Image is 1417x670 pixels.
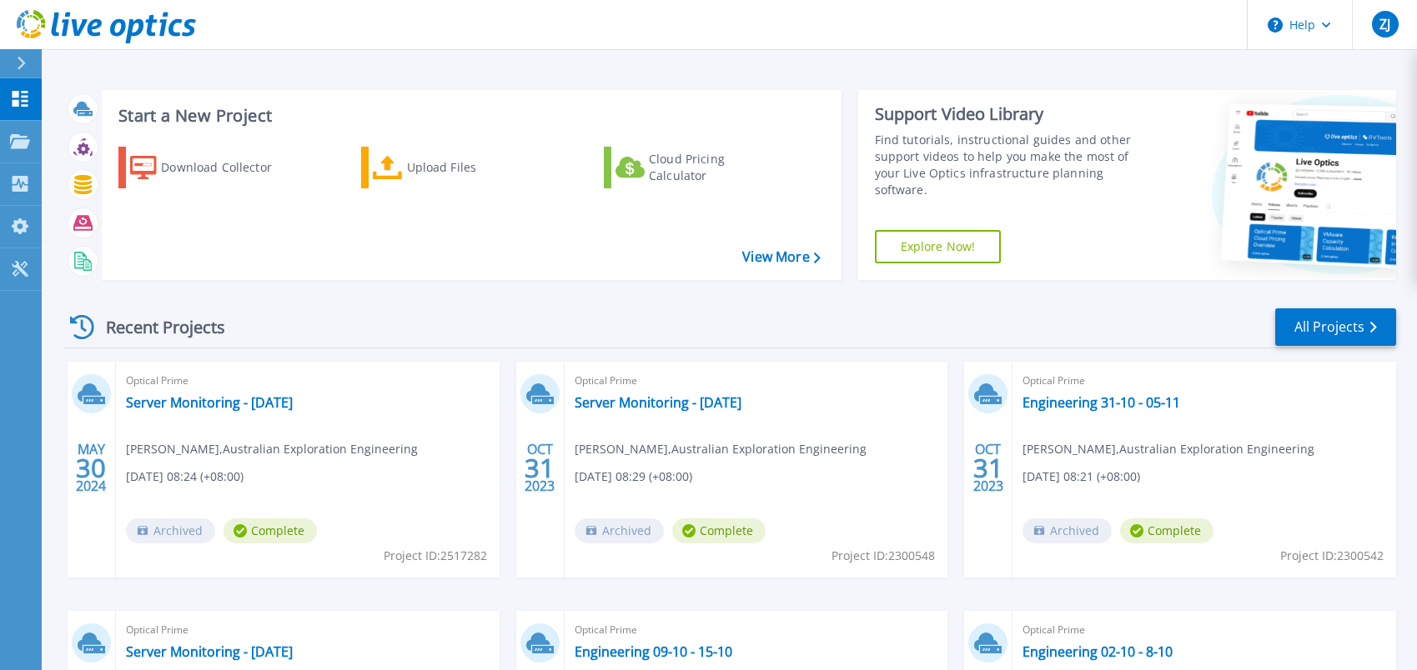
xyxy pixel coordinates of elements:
div: Support Video Library [875,103,1148,125]
a: Server Monitoring - [DATE] [575,394,741,411]
a: Explore Now! [875,230,1002,263]
span: Optical Prime [575,372,938,390]
div: Find tutorials, instructional guides and other support videos to help you make the most of your L... [875,132,1148,198]
span: [PERSON_NAME] , Australian Exploration Engineering [126,440,418,458]
h3: Start a New Project [118,107,820,125]
span: Archived [1023,518,1112,543]
a: Engineering 31-10 - 05-11 [1023,394,1180,411]
div: Recent Projects [64,307,248,347]
span: 30 [76,461,106,475]
span: Optical Prime [126,621,490,639]
a: Engineering 09-10 - 15-10 [575,643,732,660]
a: Server Monitoring - [DATE] [126,643,293,660]
a: Cloud Pricing Calculator [604,147,790,188]
span: Project ID: 2300548 [832,547,935,565]
span: Complete [224,518,317,543]
span: [DATE] 08:21 (+08:00) [1023,467,1140,486]
div: MAY 2024 [75,437,107,498]
span: 31 [973,461,1003,475]
span: Complete [1120,518,1213,543]
span: Complete [672,518,766,543]
div: Download Collector [161,151,294,184]
span: Optical Prime [126,372,490,390]
span: Project ID: 2517282 [384,547,487,565]
span: [PERSON_NAME] , Australian Exploration Engineering [575,440,867,458]
a: Server Monitoring - [DATE] [126,394,293,411]
span: Project ID: 2300542 [1280,547,1384,565]
span: [PERSON_NAME] , Australian Exploration Engineering [1023,440,1314,458]
span: Optical Prime [575,621,938,639]
div: Cloud Pricing Calculator [649,151,782,184]
a: Upload Files [361,147,547,188]
span: [DATE] 08:24 (+08:00) [126,467,244,486]
span: [DATE] 08:29 (+08:00) [575,467,692,486]
span: Archived [575,518,664,543]
div: OCT 2023 [524,437,555,498]
span: 31 [525,461,555,475]
div: Upload Files [407,151,540,184]
span: Archived [126,518,215,543]
a: Engineering 02-10 - 8-10 [1023,643,1173,660]
div: OCT 2023 [972,437,1004,498]
a: All Projects [1275,308,1396,346]
span: Optical Prime [1023,372,1386,390]
span: ZJ [1379,17,1390,31]
a: View More [742,249,820,265]
a: Download Collector [118,147,304,188]
span: Optical Prime [1023,621,1386,639]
